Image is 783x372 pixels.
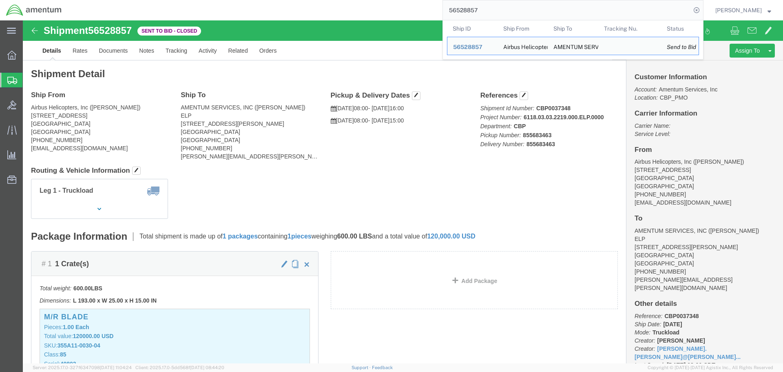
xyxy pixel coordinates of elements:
[498,20,548,37] th: Ship From
[135,365,224,370] span: Client: 2025.17.0-5dd568f
[6,4,62,16] img: logo
[443,0,691,20] input: Search for shipment number, reference number
[715,6,762,15] span: Steven Alcott
[715,5,772,15] button: [PERSON_NAME]
[33,365,132,370] span: Server: 2025.17.0-327f6347098
[23,20,783,363] iframe: FS Legacy Container
[503,37,542,55] div: Airbus Helicopters, Inc
[453,44,482,50] span: 56528857
[667,43,693,51] div: Send to Bid
[372,365,393,370] a: Feedback
[648,364,773,371] span: Copyright © [DATE]-[DATE] Agistix Inc., All Rights Reserved
[100,365,132,370] span: [DATE] 11:04:24
[548,20,598,37] th: Ship To
[352,365,372,370] a: Support
[661,20,699,37] th: Status
[190,365,224,370] span: [DATE] 08:44:20
[447,20,498,37] th: Ship ID
[598,20,661,37] th: Tracking Nu.
[453,43,492,51] div: 56528857
[553,37,593,55] div: AMENTUM SERVICES, INC
[447,20,703,59] table: Search Results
